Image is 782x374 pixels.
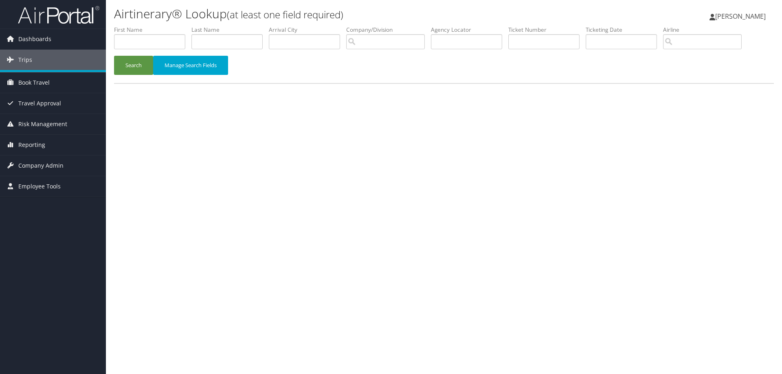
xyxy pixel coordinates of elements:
img: airportal-logo.png [18,5,99,24]
span: Company Admin [18,155,64,176]
small: (at least one field required) [227,8,343,21]
label: First Name [114,26,191,34]
label: Last Name [191,26,269,34]
button: Manage Search Fields [153,56,228,75]
button: Search [114,56,153,75]
label: Agency Locator [431,26,508,34]
span: [PERSON_NAME] [715,12,766,21]
label: Airline [663,26,748,34]
span: Trips [18,50,32,70]
span: Reporting [18,135,45,155]
label: Ticketing Date [586,26,663,34]
span: Employee Tools [18,176,61,197]
label: Company/Division [346,26,431,34]
span: Risk Management [18,114,67,134]
span: Dashboards [18,29,51,49]
label: Arrival City [269,26,346,34]
span: Travel Approval [18,93,61,114]
a: [PERSON_NAME] [710,4,774,28]
span: Book Travel [18,72,50,93]
h1: Airtinerary® Lookup [114,5,554,22]
label: Ticket Number [508,26,586,34]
